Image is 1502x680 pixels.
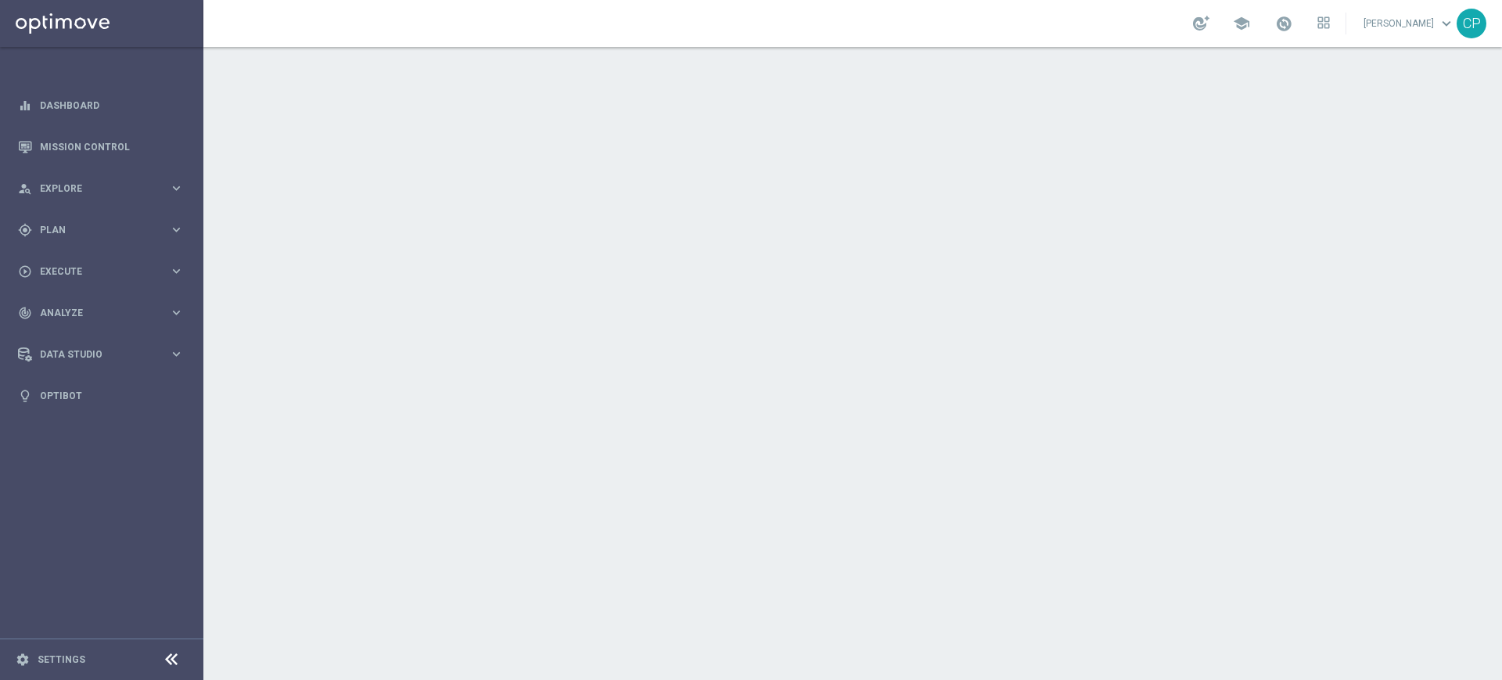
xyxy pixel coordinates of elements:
i: lightbulb [18,389,32,403]
a: Optibot [40,375,184,416]
div: Dashboard [18,85,184,126]
a: Dashboard [40,85,184,126]
a: Settings [38,655,85,664]
button: gps_fixed Plan keyboard_arrow_right [17,224,185,236]
i: keyboard_arrow_right [169,264,184,279]
button: equalizer Dashboard [17,99,185,112]
span: keyboard_arrow_down [1438,15,1455,32]
div: Optibot [18,375,184,416]
i: gps_fixed [18,223,32,237]
span: school [1233,15,1250,32]
span: Explore [40,184,169,193]
span: Plan [40,225,169,235]
div: Plan [18,223,169,237]
button: lightbulb Optibot [17,390,185,402]
i: keyboard_arrow_right [169,305,184,320]
div: Mission Control [18,126,184,167]
div: Explore [18,182,169,196]
i: play_circle_outline [18,264,32,279]
i: track_changes [18,306,32,320]
span: Analyze [40,308,169,318]
div: Data Studio [18,347,169,362]
button: person_search Explore keyboard_arrow_right [17,182,185,195]
div: CP [1457,9,1486,38]
button: track_changes Analyze keyboard_arrow_right [17,307,185,319]
span: Data Studio [40,350,169,359]
button: Data Studio keyboard_arrow_right [17,348,185,361]
div: Analyze [18,306,169,320]
button: Mission Control [17,141,185,153]
i: keyboard_arrow_right [169,181,184,196]
div: Execute [18,264,169,279]
i: settings [16,653,30,667]
span: Execute [40,267,169,276]
i: keyboard_arrow_right [169,347,184,362]
a: [PERSON_NAME]keyboard_arrow_down [1362,12,1457,35]
i: person_search [18,182,32,196]
a: Mission Control [40,126,184,167]
i: keyboard_arrow_right [169,222,184,237]
i: equalizer [18,99,32,113]
button: play_circle_outline Execute keyboard_arrow_right [17,265,185,278]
